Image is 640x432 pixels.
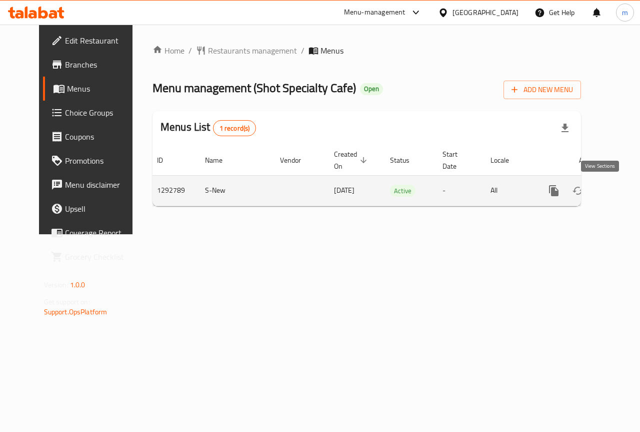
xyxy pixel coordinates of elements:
[44,305,107,318] a: Support.OpsPlatform
[320,45,343,57] span: Menus
[43,77,146,101] a: Menus
[622,7,628,18] span: m
[43,149,146,173] a: Promotions
[205,154,235,166] span: Name
[43,197,146,221] a: Upsell
[65,107,138,119] span: Choice Groups
[196,45,297,57] a: Restaurants management
[43,125,146,149] a: Coupons
[553,116,577,140] div: Export file
[149,175,197,206] td: 1292789
[542,179,566,203] button: more
[152,77,356,99] span: Menu management ( Shot Specialty Cafe )
[490,154,522,166] span: Locale
[70,278,85,291] span: 1.0.0
[208,45,297,57] span: Restaurants management
[43,53,146,77] a: Branches
[213,120,256,136] div: Total records count
[152,45,581,57] nav: breadcrumb
[390,154,422,166] span: Status
[188,45,192,57] li: /
[65,155,138,167] span: Promotions
[43,173,146,197] a: Menu disclaimer
[160,120,256,136] h2: Menus List
[334,184,354,197] span: [DATE]
[43,29,146,53] a: Edit Restaurant
[43,101,146,125] a: Choice Groups
[65,179,138,191] span: Menu disclaimer
[442,148,470,172] span: Start Date
[65,35,138,47] span: Edit Restaurant
[301,45,304,57] li: /
[482,175,534,206] td: All
[511,84,573,96] span: Add New Menu
[67,83,138,95] span: Menus
[360,85,383,93] span: Open
[390,185,415,197] span: Active
[566,179,590,203] button: Change Status
[334,148,370,172] span: Created On
[213,124,256,133] span: 1 record(s)
[43,221,146,245] a: Coverage Report
[452,7,518,18] div: [GEOGRAPHIC_DATA]
[503,81,581,99] button: Add New Menu
[434,175,482,206] td: -
[65,227,138,239] span: Coverage Report
[43,245,146,269] a: Grocery Checklist
[197,175,272,206] td: S-New
[157,154,176,166] span: ID
[44,278,68,291] span: Version:
[65,251,138,263] span: Grocery Checklist
[65,59,138,71] span: Branches
[65,203,138,215] span: Upsell
[44,295,90,308] span: Get support on:
[280,154,314,166] span: Vendor
[152,45,184,57] a: Home
[65,131,138,143] span: Coupons
[360,83,383,95] div: Open
[344,7,405,19] div: Menu-management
